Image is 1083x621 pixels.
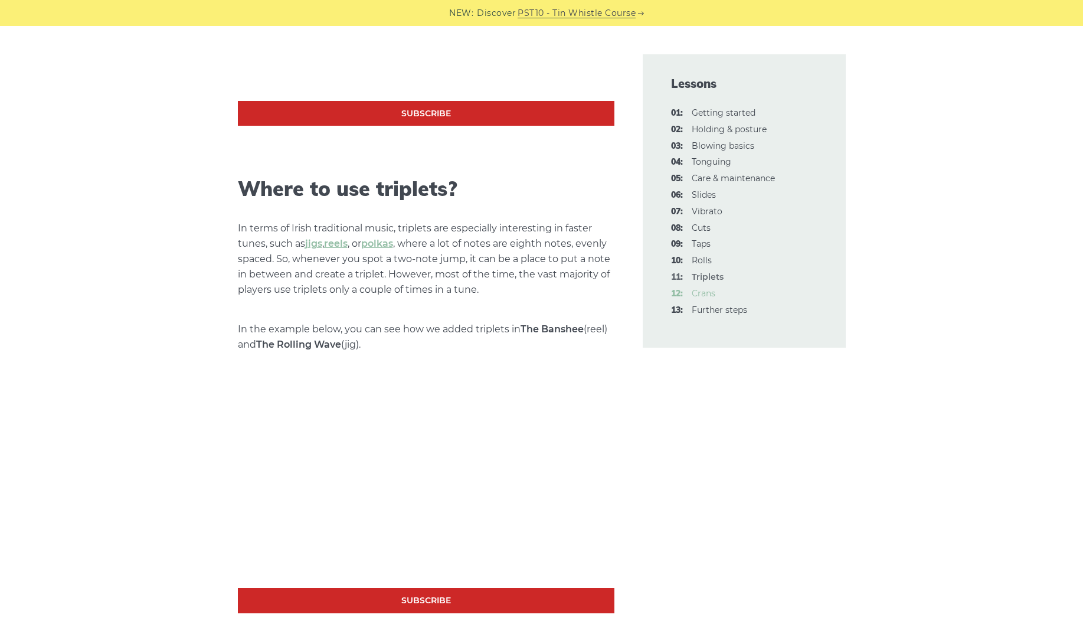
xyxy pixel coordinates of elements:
[238,177,614,201] h2: Where to use triplets?
[692,272,724,282] strong: Triplets
[238,101,614,126] a: Subscribe
[692,124,767,135] a: 02:Holding & posture
[692,255,712,266] a: 10:Rolls
[671,188,683,202] span: 06:
[361,238,393,249] a: polkas
[305,238,322,249] a: jigs
[521,323,584,335] strong: The Banshee
[692,238,711,249] a: 09:Taps
[671,205,683,219] span: 07:
[692,305,747,315] a: 13:Further steps
[692,156,731,167] a: 04:Tonguing
[671,155,683,169] span: 04:
[671,237,683,251] span: 09:
[692,189,716,200] a: 06:Slides
[671,123,683,137] span: 02:
[671,254,683,268] span: 10:
[671,76,817,92] span: Lessons
[518,6,636,20] a: PST10 - Tin Whistle Course
[671,287,683,301] span: 12:
[692,107,755,118] a: 01:Getting started
[671,303,683,318] span: 13:
[671,221,683,236] span: 08:
[324,238,348,249] a: reels
[238,221,614,298] p: In terms of Irish traditional music, triplets are especially interesting in faster tunes, such as...
[692,288,715,299] a: 12:Crans
[256,339,341,350] strong: The Rolling Wave
[692,173,775,184] a: 05:Care & maintenance
[238,377,614,589] iframe: Tin Whistle Triplets - The Banshee & The Rolling Wave
[449,6,473,20] span: NEW:
[692,223,711,233] a: 08:Cuts
[671,106,683,120] span: 01:
[671,139,683,153] span: 03:
[692,206,722,217] a: 07:Vibrato
[238,322,614,352] p: In the example below, you can see how we added triplets in (reel) and (jig).
[671,270,683,285] span: 11:
[692,140,754,151] a: 03:Blowing basics
[671,172,683,186] span: 05:
[238,588,614,613] a: Subscribe
[477,6,516,20] span: Discover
